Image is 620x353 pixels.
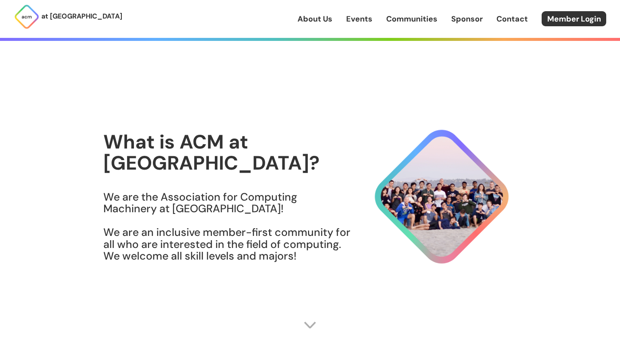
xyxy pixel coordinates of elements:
[351,122,517,272] img: About Hero Image
[103,131,351,174] h1: What is ACM at [GEOGRAPHIC_DATA]?
[103,191,351,262] h3: We are the Association for Computing Machinery at [GEOGRAPHIC_DATA]! We are an inclusive member-f...
[346,13,372,25] a: Events
[14,4,122,30] a: at [GEOGRAPHIC_DATA]
[386,13,437,25] a: Communities
[542,11,606,26] a: Member Login
[14,4,40,30] img: ACM Logo
[41,11,122,22] p: at [GEOGRAPHIC_DATA]
[304,319,316,331] img: Scroll Arrow
[451,13,483,25] a: Sponsor
[496,13,528,25] a: Contact
[298,13,332,25] a: About Us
